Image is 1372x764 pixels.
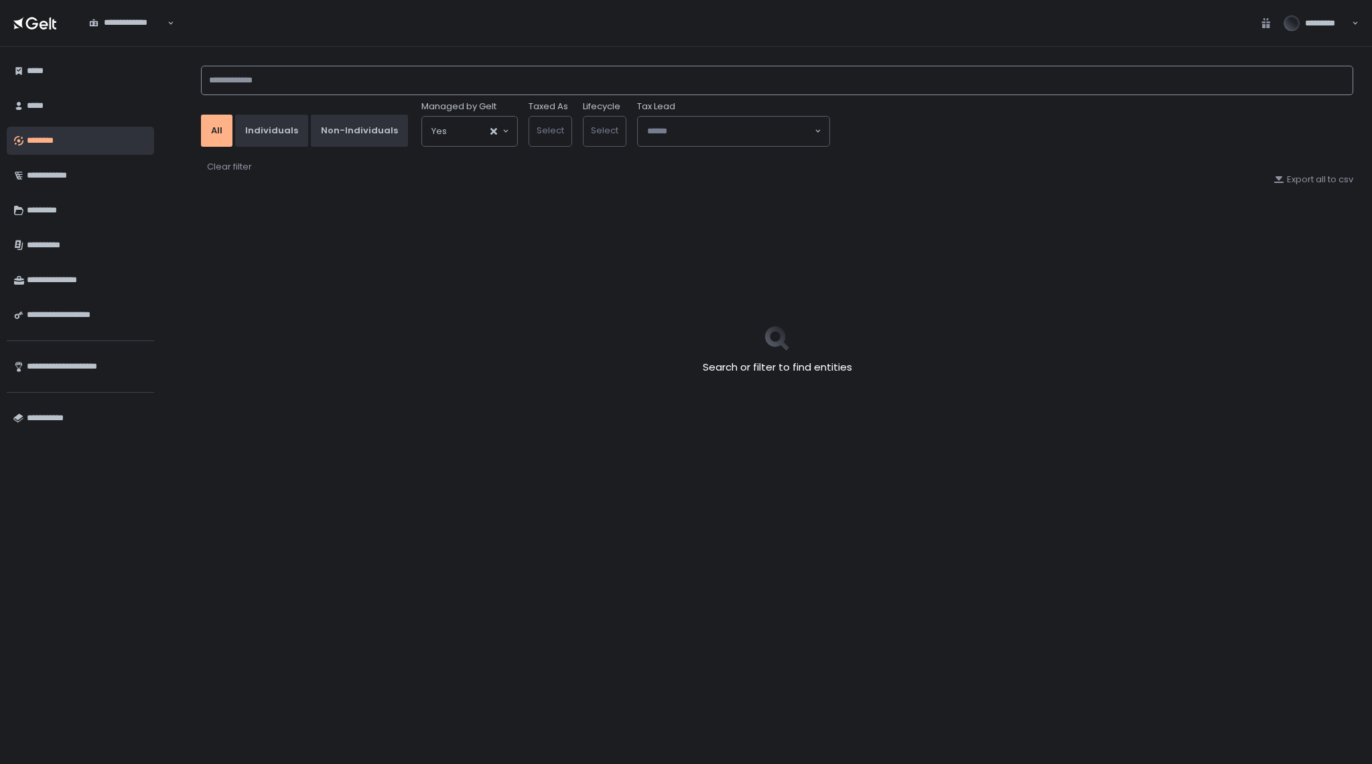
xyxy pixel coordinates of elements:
div: Individuals [245,125,298,137]
input: Search for option [647,125,813,138]
div: Search for option [80,9,174,38]
div: Non-Individuals [321,125,398,137]
button: Export all to csv [1274,174,1353,186]
label: Lifecycle [583,101,620,113]
button: All [201,115,232,147]
div: Search for option [638,117,829,146]
span: Tax Lead [637,101,675,113]
button: Clear filter [206,160,253,174]
button: Clear Selected [490,128,497,135]
span: Select [591,124,618,137]
label: Taxed As [529,101,568,113]
div: All [211,125,222,137]
input: Search for option [89,29,166,42]
input: Search for option [447,125,489,138]
span: Select [537,124,564,137]
div: Search for option [422,117,517,146]
button: Individuals [235,115,308,147]
div: Clear filter [207,161,252,173]
span: Yes [431,125,447,138]
h2: Search or filter to find entities [703,360,852,375]
button: Non-Individuals [311,115,408,147]
span: Managed by Gelt [421,101,496,113]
